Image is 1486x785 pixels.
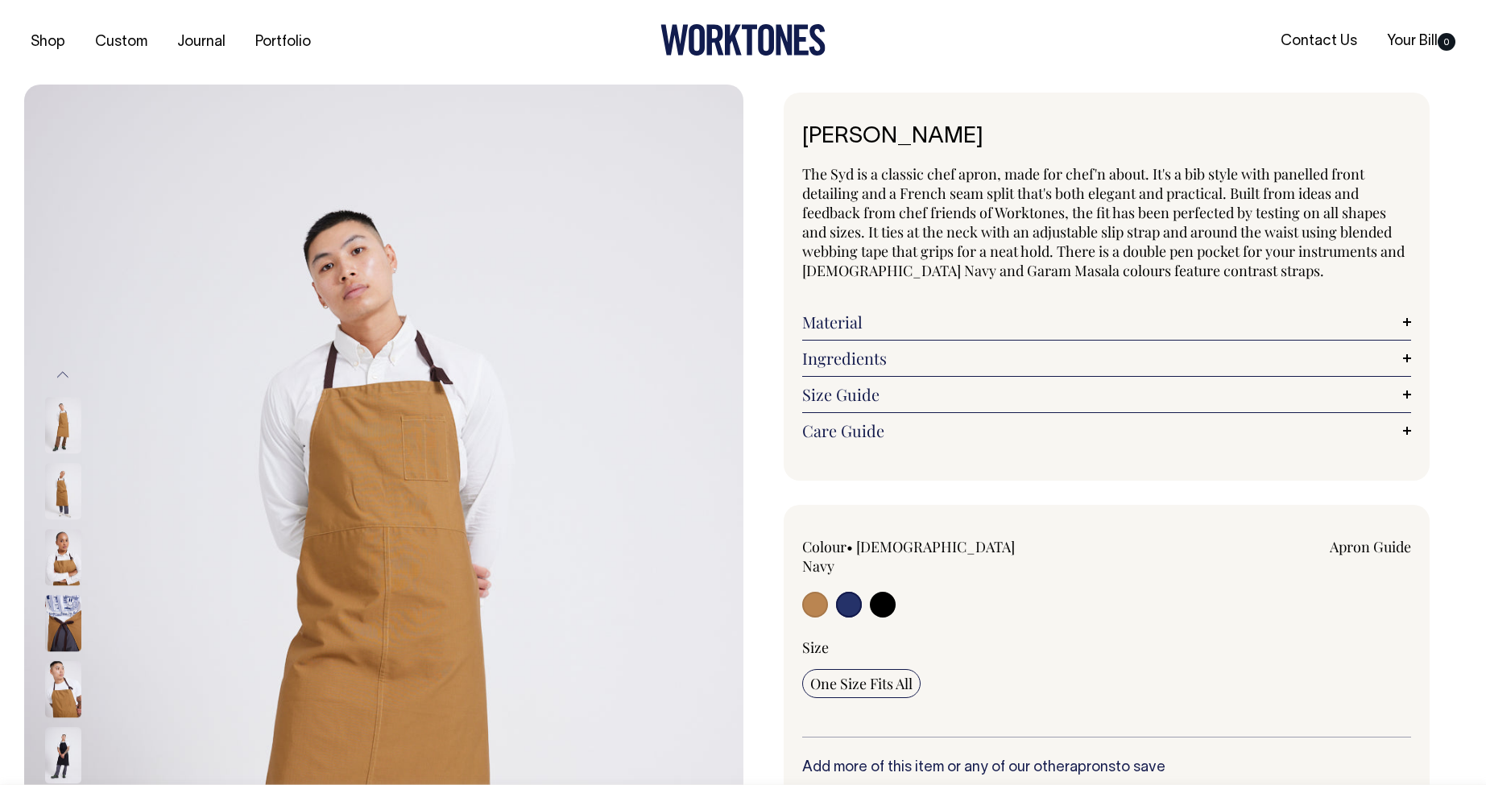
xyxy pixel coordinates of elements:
[802,312,1412,332] a: Material
[802,669,921,698] input: One Size Fits All
[802,164,1405,280] span: The Syd is a classic chef apron, made for chef'n about. It's a bib style with panelled front deta...
[45,728,81,784] img: black
[45,530,81,586] img: garam-masala
[1330,537,1411,556] a: Apron Guide
[1438,33,1455,51] span: 0
[45,464,81,520] img: garam-masala
[249,29,317,56] a: Portfolio
[802,537,1015,576] label: [DEMOGRAPHIC_DATA] Navy
[1274,28,1364,55] a: Contact Us
[802,537,1046,576] div: Colour
[51,357,75,393] button: Previous
[171,29,232,56] a: Journal
[24,29,72,56] a: Shop
[89,29,154,56] a: Custom
[802,760,1412,776] h6: Add more of this item or any of our other to save
[45,398,81,454] img: garam-masala
[45,662,81,718] img: garam-masala
[802,385,1412,404] a: Size Guide
[1380,28,1462,55] a: Your Bill0
[1070,761,1116,775] a: aprons
[802,349,1412,368] a: Ingredients
[846,537,853,556] span: •
[810,674,913,693] span: One Size Fits All
[802,125,1412,150] h1: [PERSON_NAME]
[45,596,81,652] img: garam-masala
[802,421,1412,440] a: Care Guide
[802,638,1412,657] div: Size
